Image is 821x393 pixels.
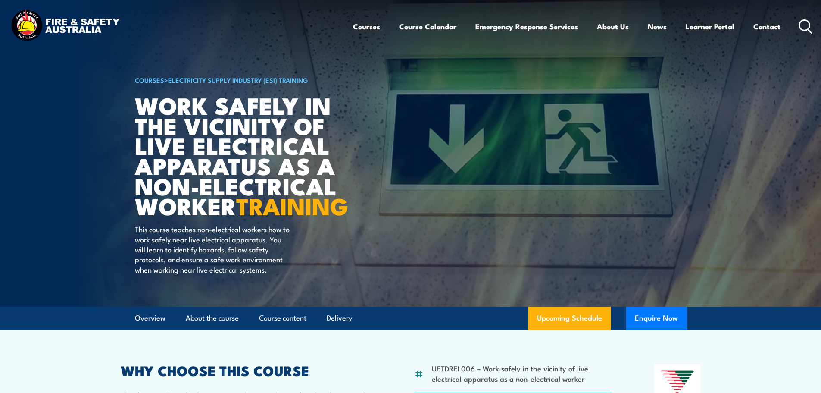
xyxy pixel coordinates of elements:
a: Overview [135,307,165,330]
a: News [648,15,667,38]
strong: TRAINING [236,187,348,223]
a: Electricity Supply Industry (ESI) Training [168,75,308,85]
button: Enquire Now [626,307,687,330]
a: Emergency Response Services [475,15,578,38]
a: Contact [753,15,780,38]
a: Courses [353,15,380,38]
a: About the course [186,307,239,330]
a: Delivery [327,307,352,330]
a: COURSES [135,75,164,85]
p: This course teaches non-electrical workers how to work safely near live electrical apparatus. You... [135,224,292,274]
a: Course Calendar [399,15,456,38]
li: UETDREL006 – Work safely in the vicinity of live electrical apparatus as a non-electrical worker [432,363,612,384]
a: Learner Portal [686,15,734,38]
h6: > [135,75,348,85]
h1: Work safely in the vicinity of live electrical apparatus as a non-electrical worker [135,95,348,216]
a: Upcoming Schedule [528,307,611,330]
h2: WHY CHOOSE THIS COURSE [121,364,372,376]
a: About Us [597,15,629,38]
a: Course content [259,307,306,330]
